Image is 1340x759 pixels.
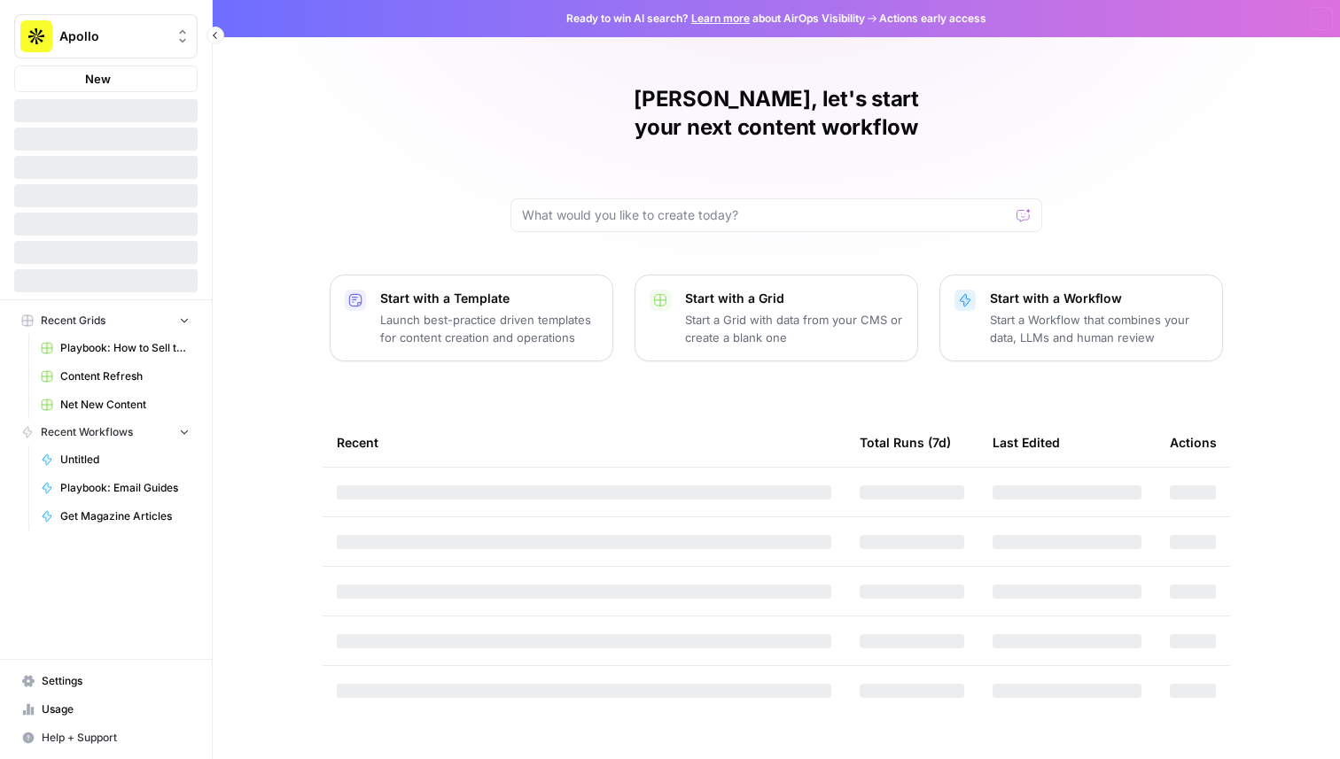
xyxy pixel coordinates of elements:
[42,701,190,717] span: Usage
[14,14,198,58] button: Workspace: Apollo
[1170,418,1217,467] div: Actions
[42,673,190,689] span: Settings
[14,667,198,695] a: Settings
[510,85,1042,142] h1: [PERSON_NAME], let's start your next content workflow
[380,311,598,346] p: Launch best-practice driven templates for content creation and operations
[85,70,111,88] span: New
[337,418,831,467] div: Recent
[685,290,903,307] p: Start with a Grid
[60,480,190,496] span: Playbook: Email Guides
[879,11,986,27] span: Actions early access
[20,20,52,52] img: Apollo Logo
[380,290,598,307] p: Start with a Template
[522,206,1009,224] input: What would you like to create today?
[685,311,903,346] p: Start a Grid with data from your CMS or create a blank one
[60,452,190,468] span: Untitled
[41,313,105,329] span: Recent Grids
[33,445,198,474] a: Untitled
[939,275,1223,361] button: Start with a WorkflowStart a Workflow that combines your data, LLMs and human review
[33,391,198,419] a: Net New Content
[14,307,198,334] button: Recent Grids
[330,275,613,361] button: Start with a TemplateLaunch best-practice driven templates for content creation and operations
[691,12,750,25] a: Learn more
[860,418,951,467] div: Total Runs (7d)
[60,397,190,413] span: Net New Content
[14,419,198,445] button: Recent Workflows
[33,474,198,502] a: Playbook: Email Guides
[14,724,198,752] button: Help + Support
[33,502,198,531] a: Get Magazine Articles
[33,334,198,362] a: Playbook: How to Sell to "X" Leads Grid
[566,11,865,27] span: Ready to win AI search? about AirOps Visibility
[14,695,198,724] a: Usage
[59,27,167,45] span: Apollo
[635,275,918,361] button: Start with a GridStart a Grid with data from your CMS or create a blank one
[60,368,190,384] span: Content Refresh
[990,290,1208,307] p: Start with a Workflow
[14,66,198,92] button: New
[60,508,190,524] span: Get Magazine Articles
[993,418,1060,467] div: Last Edited
[990,311,1208,346] p: Start a Workflow that combines your data, LLMs and human review
[33,362,198,391] a: Content Refresh
[42,730,190,746] span: Help + Support
[60,340,190,356] span: Playbook: How to Sell to "X" Leads Grid
[41,424,133,440] span: Recent Workflows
